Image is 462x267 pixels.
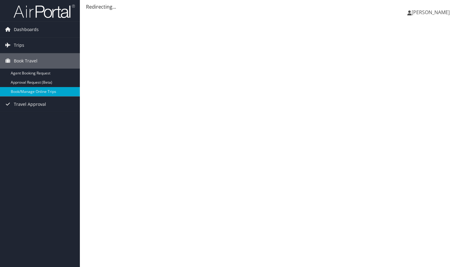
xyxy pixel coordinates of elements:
[14,22,39,37] span: Dashboards
[407,3,456,22] a: [PERSON_NAME]
[14,4,75,18] img: airportal-logo.png
[86,3,456,10] div: Redirecting...
[412,9,450,16] span: [PERSON_NAME]
[14,97,46,112] span: Travel Approval
[14,38,24,53] span: Trips
[14,53,37,69] span: Book Travel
